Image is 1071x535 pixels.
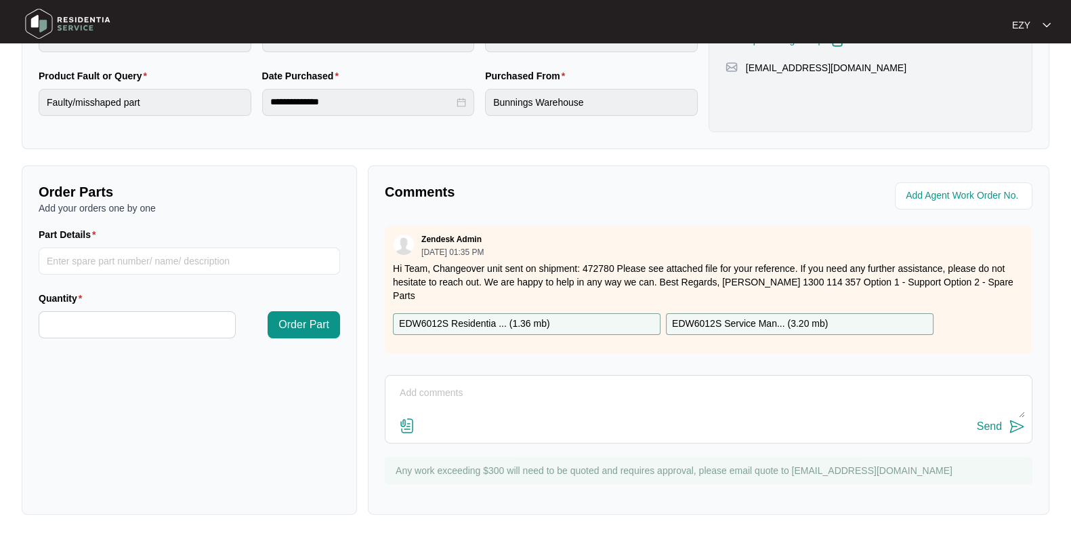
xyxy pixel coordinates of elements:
[20,3,115,44] img: residentia service logo
[393,262,1024,302] p: Hi Team, Changeover unit sent on shipment: 472780 Please see attached file for your reference. If...
[396,464,1026,477] p: Any work exceeding $300 will need to be quoted and requires approval, please email quote to [EMAI...
[39,89,251,116] input: Product Fault or Query
[39,182,340,201] p: Order Parts
[39,201,340,215] p: Add your orders one by one
[385,182,699,201] p: Comments
[39,312,235,338] input: Quantity
[421,248,484,256] p: [DATE] 01:35 PM
[746,61,906,75] p: [EMAIL_ADDRESS][DOMAIN_NAME]
[1009,418,1025,435] img: send-icon.svg
[39,247,340,275] input: Part Details
[1043,22,1051,28] img: dropdown arrow
[977,418,1025,436] button: Send
[268,311,340,338] button: Order Part
[39,69,152,83] label: Product Fault or Query
[485,89,698,116] input: Purchased From
[672,317,828,332] p: EDW6012S Service Man... ( 3.20 mb )
[1012,18,1030,32] p: EZY
[977,420,1002,433] div: Send
[399,317,550,332] p: EDW6012S Residentia ... ( 1.36 mb )
[270,95,455,109] input: Date Purchased
[726,61,738,73] img: map-pin
[262,69,344,83] label: Date Purchased
[421,234,482,245] p: Zendesk Admin
[906,188,1024,204] input: Add Agent Work Order No.
[39,292,87,305] label: Quantity
[39,228,102,241] label: Part Details
[278,317,329,333] span: Order Part
[485,69,570,83] label: Purchased From
[399,418,415,434] img: file-attachment-doc.svg
[394,235,414,255] img: user.svg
